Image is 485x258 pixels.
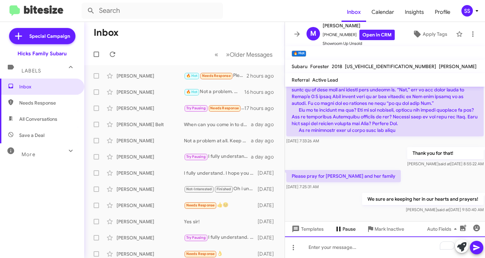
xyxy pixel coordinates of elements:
[186,90,198,94] span: 🔥 Hot
[258,234,279,241] div: [DATE]
[117,121,184,128] div: [PERSON_NAME] Belt
[184,185,258,193] div: Oh i understand.
[9,28,75,44] a: Special Campaign
[423,28,447,40] span: Apply Tags
[19,132,44,139] span: Save a Deal
[329,223,361,235] button: Pause
[184,201,258,209] div: 👍😊
[230,51,272,58] span: Older Messages
[342,2,366,22] a: Inbox
[244,89,279,95] div: 16 hours ago
[19,99,76,106] span: Needs Response
[82,3,223,19] input: Search
[285,223,329,235] button: Templates
[258,218,279,225] div: [DATE]
[186,235,206,240] span: Try Pausing
[117,186,184,193] div: [PERSON_NAME]
[222,48,277,61] button: Next
[366,2,399,22] a: Calendar
[359,30,395,40] a: Open in CRM
[323,40,395,47] span: Showroom Up Unsold
[323,30,395,40] span: [PHONE_NUMBER]
[437,207,449,212] span: said at
[323,22,395,30] span: [PERSON_NAME]
[251,137,279,144] div: a day ago
[117,234,184,241] div: [PERSON_NAME]
[186,106,206,110] span: Try Pausing
[286,184,319,189] span: [DATE] 7:25:31 AM
[184,153,251,161] div: I fully understand. I am sorry for your loss...
[186,203,215,207] span: Needs Response
[407,147,484,159] p: Thank you for that!
[94,27,119,38] h1: Inbox
[258,202,279,209] div: [DATE]
[184,104,244,112] div: Not yet
[439,63,477,69] span: [PERSON_NAME]
[117,251,184,257] div: [PERSON_NAME]
[427,223,459,235] span: Auto Fields
[258,170,279,176] div: [DATE]
[184,234,258,241] div: I fully understand. Life does happen and i hope your journey is going well. For sure we are ready...
[439,161,450,166] span: said at
[456,5,478,17] button: SS
[184,170,258,176] div: I fully understand. I hope you feel better! Keep us updated down the line we would love to assist...
[117,218,184,225] div: [PERSON_NAME]
[19,116,57,122] span: All Conversations
[292,77,310,83] span: Referral
[399,2,429,22] a: Insights
[117,153,184,160] div: [PERSON_NAME]
[461,5,473,17] div: SS
[22,68,41,74] span: Labels
[361,223,410,235] button: Mark Inactive
[226,50,230,59] span: »
[407,161,484,166] span: [PERSON_NAME] [DATE] 8:55:22 AM
[217,187,231,191] span: Finished
[258,186,279,193] div: [DATE]
[407,28,453,40] button: Apply Tags
[211,48,277,61] nav: Page navigation example
[186,187,212,191] span: Not-Interested
[117,73,184,79] div: [PERSON_NAME]
[332,63,342,69] span: 2018
[117,137,184,144] div: [PERSON_NAME]
[117,105,184,112] div: [PERSON_NAME]
[117,202,184,209] div: [PERSON_NAME]
[285,236,485,258] div: To enrich screen reader interactions, please activate Accessibility in Grammarly extension settings
[292,51,306,57] small: 🔥 Hot
[310,63,329,69] span: Forester
[18,50,67,57] div: Hicks Family Subaru
[244,105,279,112] div: 17 hours ago
[184,88,244,96] div: Not a problem. Here let me text you on our other work line and then we can see what we can do for...
[312,77,338,83] span: Active Lead
[310,28,316,39] span: M
[251,153,279,160] div: a day ago
[29,33,70,39] span: Special Campaign
[184,121,251,128] div: When can you come in to discuss this? We would love to asssit you!
[247,73,279,79] div: 2 hours ago
[19,83,76,90] span: Inbox
[117,89,184,95] div: [PERSON_NAME]
[290,223,324,235] span: Templates
[22,151,35,157] span: More
[362,193,484,205] p: We sure are keeping her in our hearts and prayers!
[117,170,184,176] div: [PERSON_NAME]
[184,250,258,258] div: 👌
[202,74,231,78] span: Needs Response
[184,218,258,225] div: Yes sir!
[429,2,456,22] a: Profile
[184,137,251,144] div: Not a problem at all. Keep me updated!
[184,72,247,80] div: Please pray for [PERSON_NAME] and her family
[422,223,465,235] button: Auto Fields
[211,48,222,61] button: Previous
[186,252,215,256] span: Needs Response
[186,154,206,159] span: Try Pausing
[215,50,218,59] span: «
[406,207,484,212] span: [PERSON_NAME] [DATE] 9:50:40 AM
[286,170,401,182] p: Please pray for [PERSON_NAME] and her family
[186,74,198,78] span: 🔥 Hot
[210,106,239,110] span: Needs Response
